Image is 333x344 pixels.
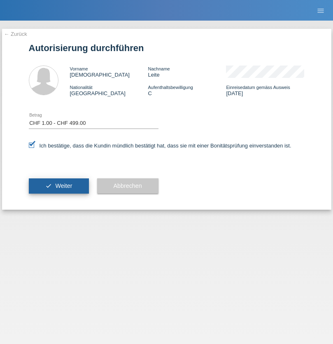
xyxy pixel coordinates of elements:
[317,7,325,15] i: menu
[70,85,93,90] span: Nationalität
[148,84,226,96] div: C
[29,43,305,53] h1: Autorisierung durchführen
[226,84,304,96] div: [DATE]
[70,84,148,96] div: [GEOGRAPHIC_DATA]
[148,66,170,71] span: Nachname
[45,183,52,189] i: check
[114,183,142,189] span: Abbrechen
[55,183,72,189] span: Weiter
[148,66,226,78] div: Leite
[70,66,88,71] span: Vorname
[70,66,148,78] div: [DEMOGRAPHIC_DATA]
[312,8,329,13] a: menu
[29,143,291,149] label: Ich bestätige, dass die Kundin mündlich bestätigt hat, dass sie mit einer Bonitätsprüfung einvers...
[97,178,158,194] button: Abbrechen
[148,85,193,90] span: Aufenthaltsbewilligung
[226,85,290,90] span: Einreisedatum gemäss Ausweis
[4,31,27,37] a: ← Zurück
[29,178,89,194] button: check Weiter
